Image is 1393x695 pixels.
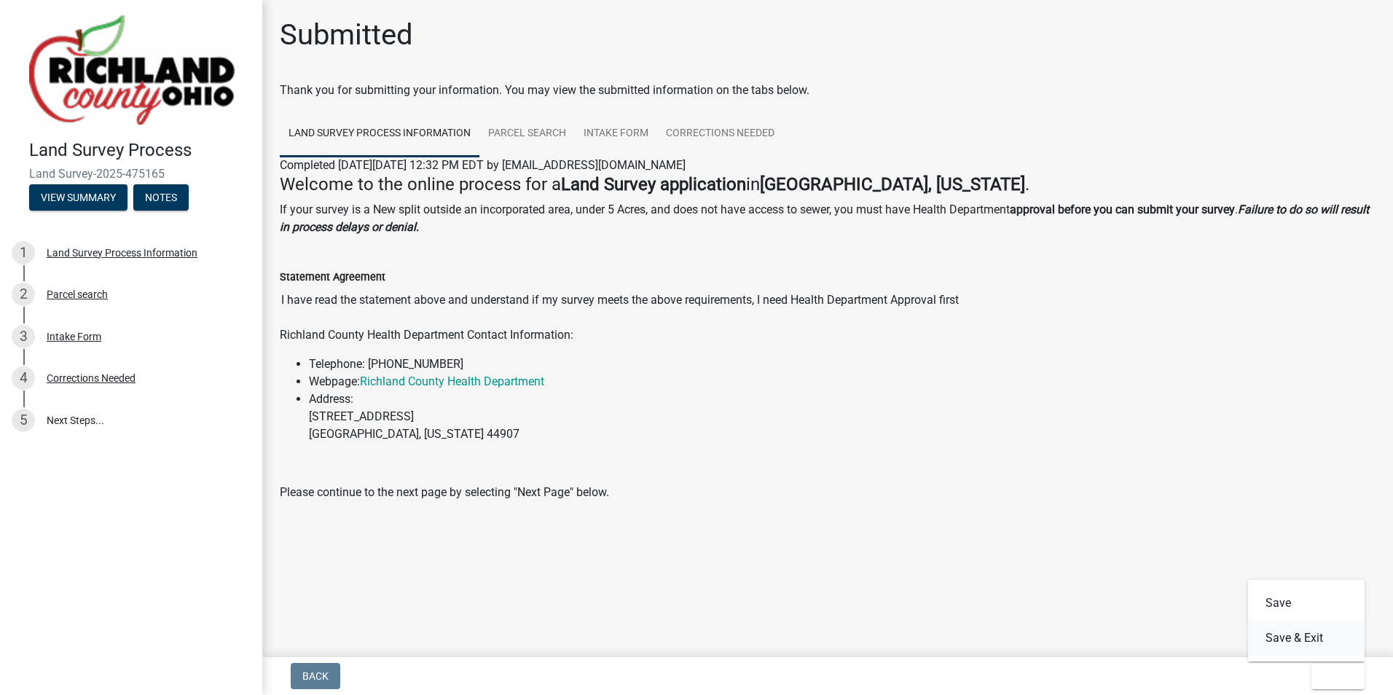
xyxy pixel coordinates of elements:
[12,409,35,432] div: 5
[12,366,35,390] div: 4
[47,289,108,299] div: Parcel search
[760,174,1025,195] strong: [GEOGRAPHIC_DATA], [US_STATE]
[1311,663,1365,689] button: Exit
[29,140,251,161] h4: Land Survey Process
[280,17,413,52] h1: Submitted
[309,356,1376,373] li: Telephone: [PHONE_NUMBER]
[1323,670,1344,682] span: Exit
[309,390,1376,443] li: Address: [STREET_ADDRESS] [GEOGRAPHIC_DATA], [US_STATE] 44907
[12,241,35,264] div: 1
[29,184,127,211] button: View Summary
[280,82,1376,99] div: Thank you for submitting your information. You may view the submitted information on the tabs below.
[575,111,657,157] a: Intake Form
[657,111,783,157] a: Corrections Needed
[280,201,1376,236] p: If your survey is a New split outside an incorporated area, under 5 Acres, and does not have acce...
[280,484,1376,501] p: Please continue to the next page by selecting "Next Page" below.
[1248,586,1365,621] button: Save
[29,167,233,181] span: Land Survey-2025-475165
[29,15,235,125] img: Richland County, Ohio
[1010,203,1235,216] strong: approval before you can submit your survey
[280,158,686,172] span: Completed [DATE][DATE] 12:32 PM EDT by [EMAIL_ADDRESS][DOMAIN_NAME]
[12,325,35,348] div: 3
[280,111,479,157] a: Land Survey Process Information
[133,184,189,211] button: Notes
[47,373,136,383] div: Corrections Needed
[302,670,329,682] span: Back
[29,192,127,204] wm-modal-confirm: Summary
[561,174,746,195] strong: Land Survey application
[1248,580,1365,661] div: Exit
[280,174,1376,195] h4: Welcome to the online process for a in .
[47,331,101,342] div: Intake Form
[47,248,197,258] div: Land Survey Process Information
[291,663,340,689] button: Back
[280,203,1369,234] strong: Failure to do so will result in process delays or denial.
[280,272,385,283] label: Statement Agreement
[309,373,1376,390] li: Webpage:
[479,111,575,157] a: Parcel search
[280,326,1376,344] p: Richland County Health Department Contact Information:
[12,283,35,306] div: 2
[1248,621,1365,656] button: Save & Exit
[133,192,189,204] wm-modal-confirm: Notes
[360,374,544,388] a: Richland County Health Department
